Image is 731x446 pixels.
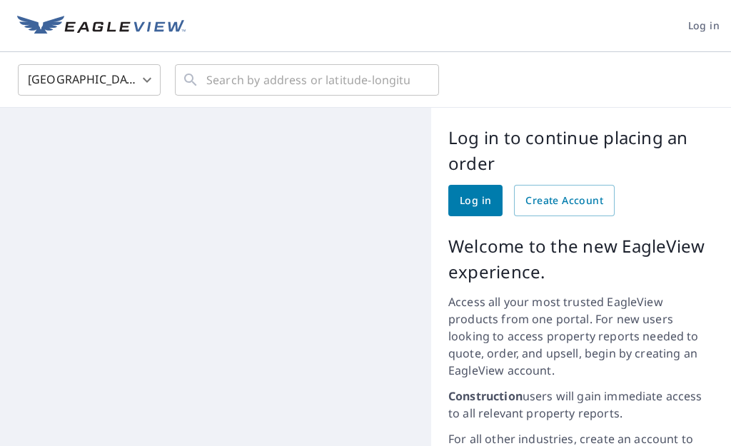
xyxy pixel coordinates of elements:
span: Log in [688,17,720,35]
a: Log in [448,185,503,216]
p: Log in to continue placing an order [448,125,714,176]
div: [GEOGRAPHIC_DATA] [18,60,161,100]
p: Welcome to the new EagleView experience. [448,233,714,285]
p: users will gain immediate access to all relevant property reports. [448,387,714,422]
a: Create Account [514,185,615,216]
span: Create Account [525,192,603,210]
span: Log in [460,192,491,210]
img: EV Logo [17,16,186,37]
input: Search by address or latitude-longitude [206,60,410,100]
strong: Construction [448,388,523,404]
p: Access all your most trusted EagleView products from one portal. For new users looking to access ... [448,293,714,379]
